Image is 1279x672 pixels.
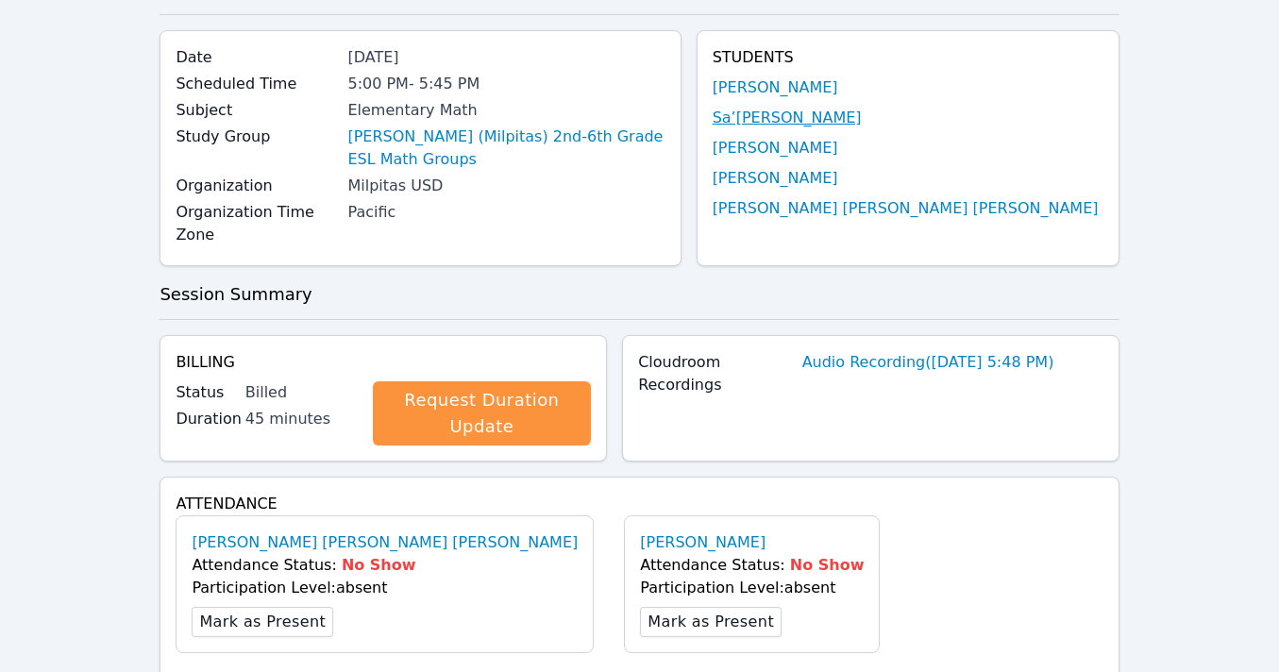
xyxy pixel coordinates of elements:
label: Organization Time Zone [176,201,336,246]
div: Pacific [347,201,665,224]
div: Elementary Math [347,99,665,122]
label: Organization [176,175,336,197]
label: Duration [176,408,233,430]
h4: Attendance [176,493,1102,515]
div: Participation Level: absent [192,577,578,599]
a: [PERSON_NAME] (Milpitas) 2nd-6th Grade ESL Math Groups [347,126,665,171]
h4: Billing [176,351,591,374]
button: Mark as Present [192,607,333,637]
a: Sa’[PERSON_NAME] [713,107,862,129]
div: [DATE] [347,46,665,69]
a: Request Duration Update [373,381,592,445]
label: Study Group [176,126,336,148]
div: Attendance Status: [640,554,864,577]
button: Mark as Present [640,607,782,637]
a: [PERSON_NAME] [PERSON_NAME] [PERSON_NAME] [713,197,1099,220]
a: [PERSON_NAME] [713,76,838,99]
div: 45 minutes [245,408,358,430]
label: Scheduled Time [176,73,336,95]
h4: Students [713,46,1103,69]
h3: Session Summary [160,281,1119,308]
label: Status [176,381,233,404]
a: [PERSON_NAME] [640,531,766,554]
label: Cloudroom Recordings [638,351,791,396]
div: Attendance Status: [192,554,578,577]
a: [PERSON_NAME] [713,137,838,160]
label: Subject [176,99,336,122]
a: [PERSON_NAME] [713,167,838,190]
div: 5:00 PM - 5:45 PM [347,73,665,95]
span: No Show [790,556,865,574]
a: [PERSON_NAME] [PERSON_NAME] [PERSON_NAME] [192,531,578,554]
div: Milpitas USD [347,175,665,197]
div: Participation Level: absent [640,577,864,599]
a: Audio Recording([DATE] 5:48 PM) [802,351,1054,374]
span: No Show [342,556,416,574]
label: Date [176,46,336,69]
div: Billed [245,381,358,404]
